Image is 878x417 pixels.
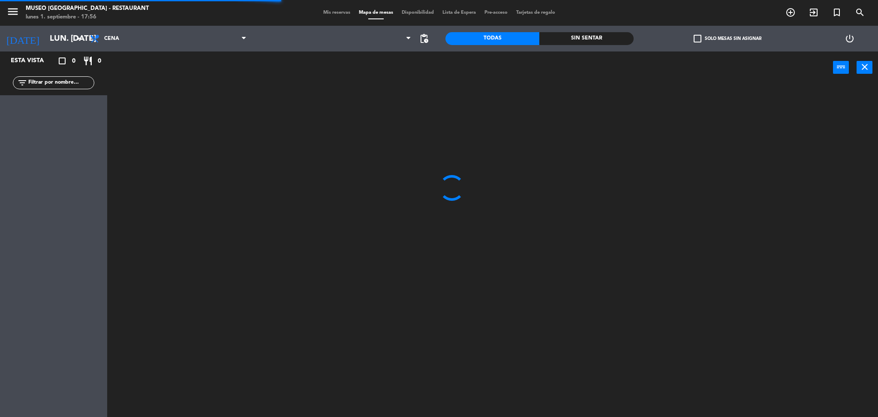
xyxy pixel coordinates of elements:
[319,10,355,15] span: Mis reservas
[694,35,761,42] label: Solo mesas sin asignar
[26,4,149,13] div: Museo [GEOGRAPHIC_DATA] - Restaurant
[480,10,512,15] span: Pre-acceso
[832,7,842,18] i: turned_in_not
[833,61,849,74] button: power_input
[355,10,397,15] span: Mapa de mesas
[445,32,539,45] div: Todas
[836,62,846,72] i: power_input
[26,13,149,21] div: lunes 1. septiembre - 17:56
[4,56,62,66] div: Esta vista
[83,56,93,66] i: restaurant
[694,35,701,42] span: check_box_outline_blank
[785,7,796,18] i: add_circle_outline
[6,5,19,18] i: menu
[6,5,19,21] button: menu
[512,10,559,15] span: Tarjetas de regalo
[57,56,67,66] i: crop_square
[98,56,101,66] span: 0
[845,33,855,44] i: power_settings_new
[539,32,633,45] div: Sin sentar
[438,10,480,15] span: Lista de Espera
[104,36,119,42] span: Cena
[809,7,819,18] i: exit_to_app
[855,7,865,18] i: search
[860,62,870,72] i: close
[397,10,438,15] span: Disponibilidad
[419,33,429,44] span: pending_actions
[17,78,27,88] i: filter_list
[72,56,75,66] span: 0
[27,78,94,88] input: Filtrar por nombre...
[73,33,84,44] i: arrow_drop_down
[857,61,872,74] button: close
